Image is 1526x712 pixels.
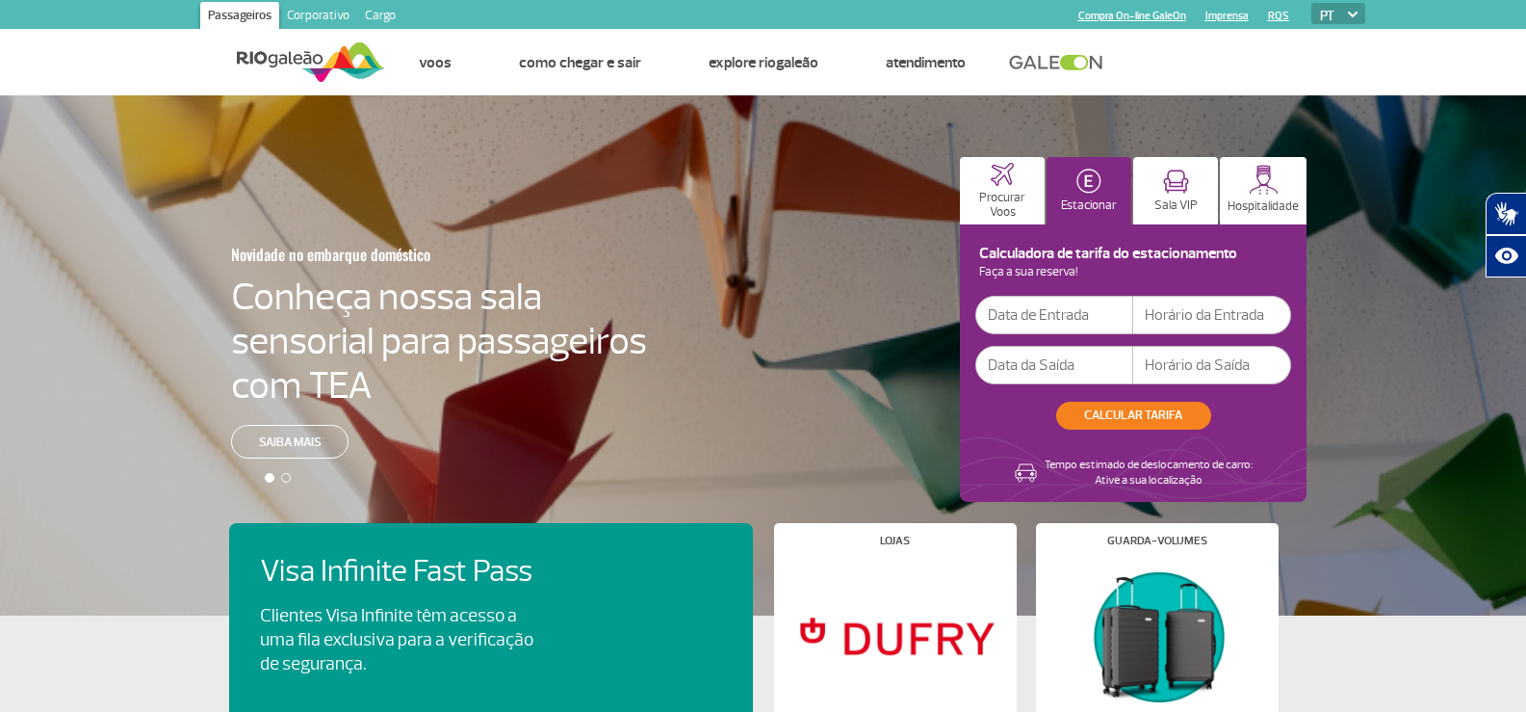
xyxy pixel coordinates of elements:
p: Tempo estimado de deslocamento de carro: Ative a sua localização [1045,458,1253,488]
p: Clientes Visa Infinite têm acesso a uma fila exclusiva para a verificação de segurança. [260,604,533,676]
button: Abrir tradutor de língua de sinais. [1486,193,1526,235]
div: Plugin de acessibilidade da Hand Talk. [1486,193,1526,277]
button: Estacionar [1047,157,1131,224]
a: Visa Infinite Fast PassClientes Visa Infinite têm acesso a uma fila exclusiva para a verificação ... [260,554,722,676]
h4: Guarda-volumes [1107,536,1207,546]
button: Sala VIP [1133,157,1218,224]
a: Passageiros [200,2,279,33]
p: Hospitalidade [1228,199,1299,214]
img: airplaneHome.svg [991,163,1014,186]
img: carParkingHomeActive.svg [1076,169,1101,194]
a: Saiba mais [231,425,349,459]
a: Atendimento [886,53,966,72]
a: RQS [1268,10,1289,22]
a: Explore RIOgaleão [709,53,818,72]
img: Lojas [789,562,999,710]
button: Abrir recursos assistivos. [1486,235,1526,277]
a: Como chegar e sair [519,53,641,72]
h4: Lojas [880,536,910,546]
img: vipRoom.svg [1163,170,1189,194]
h3: Novidade no embarque doméstico [231,234,553,275]
p: Sala VIP [1154,198,1198,213]
button: Procurar Voos [960,157,1045,224]
a: Voos [419,53,452,72]
p: Estacionar [1061,198,1117,213]
h4: Conheça nossa sala sensorial para passageiros com TEA [231,275,647,408]
input: Data da Saída [975,346,1133,384]
input: Horário da Entrada [1133,296,1291,334]
p: Faça a sua reserva! [975,267,1291,277]
button: Hospitalidade [1220,157,1306,224]
img: Guarda-volumes [1051,562,1261,710]
button: CALCULAR TARIFA [1056,402,1211,430]
p: Procurar Voos [970,191,1035,220]
a: Imprensa [1205,10,1249,22]
a: Cargo [357,2,403,33]
a: Compra On-line GaleOn [1078,10,1186,22]
h4: Calculadora de tarifa do estacionamento [975,249,1291,259]
a: Corporativo [279,2,357,33]
h4: Visa Infinite Fast Pass [260,554,566,590]
input: Horário da Saída [1133,346,1291,384]
img: hospitality.svg [1249,165,1279,195]
input: Data de Entrada [975,296,1133,334]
